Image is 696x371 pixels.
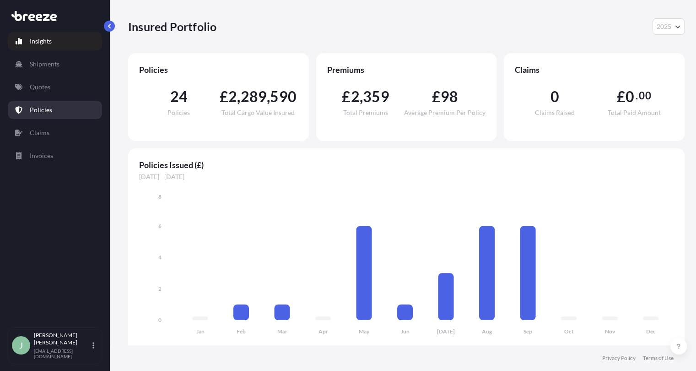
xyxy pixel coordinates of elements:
tspan: Feb [237,328,246,335]
a: Insights [8,32,102,50]
p: Shipments [30,60,59,69]
tspan: 6 [158,223,162,229]
span: 0 [626,89,634,104]
tspan: 8 [158,193,162,200]
span: Claims Raised [535,109,575,116]
tspan: 2 [158,285,162,292]
tspan: [DATE] [437,328,455,335]
a: Terms of Use [643,355,674,362]
span: 2 [228,89,237,104]
span: , [237,89,240,104]
a: Privacy Policy [602,355,636,362]
tspan: May [359,328,370,335]
span: , [267,89,270,104]
span: £ [220,89,228,104]
span: Policies Issued (£) [139,159,674,170]
tspan: Aug [482,328,492,335]
span: 2025 [657,22,671,31]
button: Year Selector [653,18,685,35]
span: Claims [515,64,674,75]
p: Insights [30,37,52,46]
tspan: Jan [196,328,205,335]
span: [DATE] - [DATE] [139,172,674,181]
p: [PERSON_NAME] [PERSON_NAME] [34,332,91,346]
span: Total Paid Amount [607,109,660,116]
span: £ [617,89,626,104]
tspan: Dec [646,328,656,335]
span: 359 [363,89,389,104]
span: 289 [241,89,267,104]
span: 2 [351,89,360,104]
span: Premiums [327,64,486,75]
a: Quotes [8,78,102,96]
tspan: 4 [158,254,162,261]
span: 590 [270,89,297,104]
span: Total Cargo Value Insured [221,109,295,116]
a: Claims [8,124,102,142]
a: Invoices [8,147,102,165]
span: Policies [139,64,298,75]
p: Claims [30,128,49,137]
p: Insured Portfolio [128,19,216,34]
tspan: Apr [318,328,328,335]
tspan: Jun [401,328,410,335]
p: [EMAIL_ADDRESS][DOMAIN_NAME] [34,348,91,359]
span: 24 [170,89,187,104]
tspan: Mar [277,328,287,335]
tspan: Sep [523,328,532,335]
span: 98 [441,89,458,104]
a: Policies [8,101,102,119]
span: Policies [167,109,190,116]
a: Shipments [8,55,102,73]
span: , [360,89,363,104]
p: Quotes [30,82,50,92]
tspan: Oct [564,328,574,335]
span: . [636,92,638,99]
span: £ [342,89,351,104]
span: 00 [639,92,651,99]
p: Policies [30,105,52,115]
p: Invoices [30,151,53,160]
span: J [19,341,23,350]
tspan: 0 [158,316,162,323]
span: Average Premium Per Policy [404,109,486,116]
span: £ [432,89,441,104]
span: 0 [550,89,559,104]
tspan: Nov [605,328,615,335]
span: Total Premiums [343,109,388,116]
